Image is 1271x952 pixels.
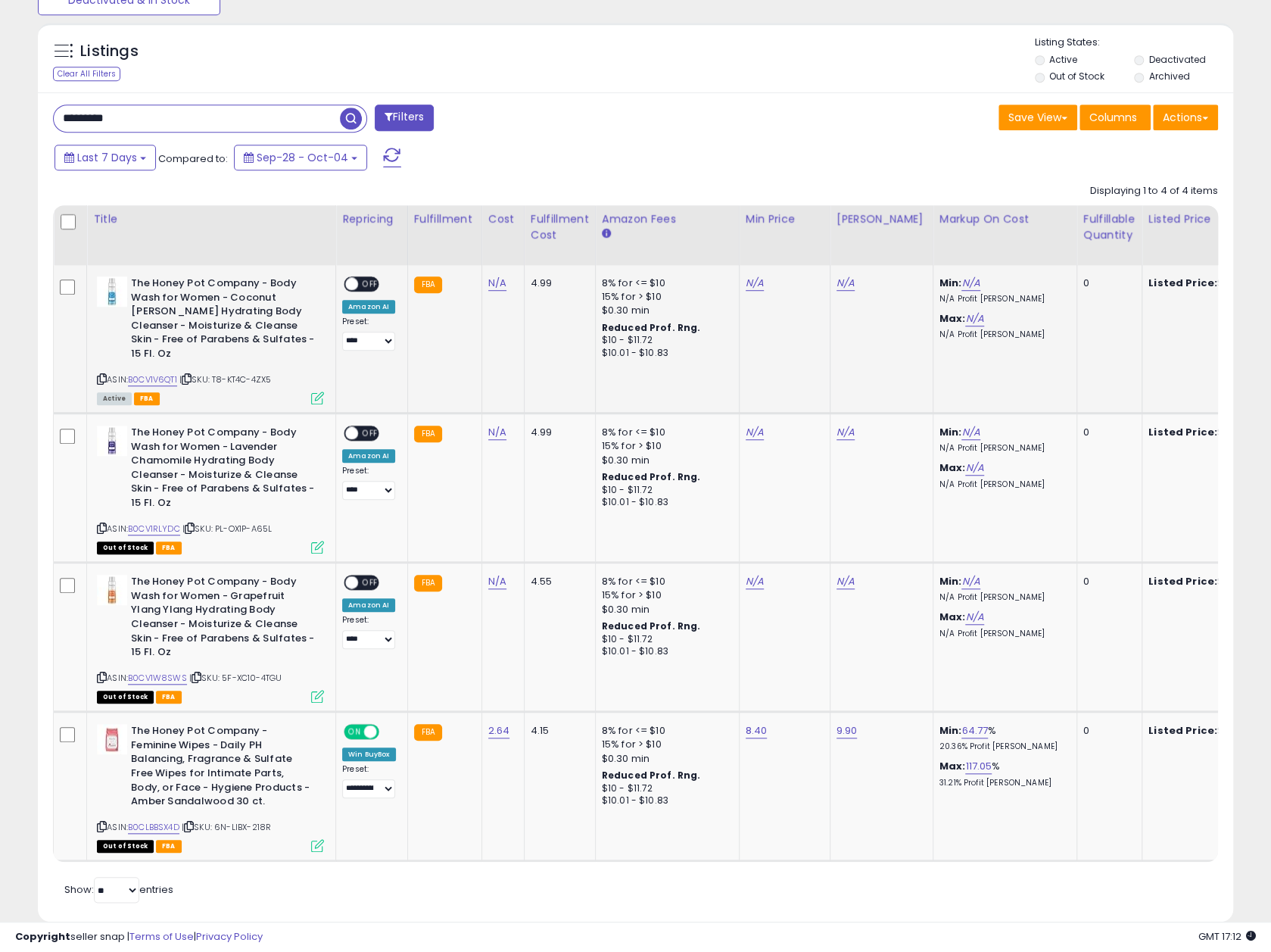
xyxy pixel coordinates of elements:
a: N/A [488,574,506,589]
button: Actions [1153,105,1218,130]
a: N/A [965,610,983,625]
div: Amazon AI [342,449,395,463]
a: 9.90 [836,723,858,738]
p: 31.21% Profit [PERSON_NAME] [939,778,1065,788]
button: Columns [1079,105,1151,130]
div: Min Price [746,211,824,227]
b: Reduced Prof. Rng. [602,470,701,483]
b: Min: [939,574,962,588]
span: | SKU: 5F-XC10-4TGU [189,672,282,684]
strong: Copyright [15,929,70,944]
small: Amazon Fees. [602,227,611,241]
div: Repricing [342,211,401,227]
div: 15% for > $10 [602,439,727,453]
div: ASIN: [97,276,324,403]
span: FBA [156,840,182,853]
div: Amazon AI [342,300,395,314]
div: 15% for > $10 [602,588,727,602]
div: $0.30 min [602,454,727,467]
span: | SKU: T8-KT4C-4ZX5 [179,373,271,385]
a: N/A [746,276,764,291]
div: $0.30 min [602,304,727,317]
div: ASIN: [97,426,324,552]
b: Max: [939,311,966,326]
span: FBA [156,691,182,704]
a: Terms of Use [129,929,194,944]
small: FBA [414,575,442,591]
button: Save View [998,105,1077,130]
span: FBA [134,392,160,405]
a: B0CV1RLYDC [128,523,180,535]
div: Preset: [342,615,396,649]
div: $10 - $11.72 [602,782,727,795]
a: N/A [836,425,855,440]
div: Displaying 1 to 4 of 4 items [1090,184,1218,198]
a: N/A [965,311,983,326]
span: Columns [1089,110,1137,125]
span: 2025-10-12 17:12 GMT [1198,929,1256,944]
a: 64.77 [961,723,988,738]
b: Reduced Prof. Rng. [602,620,701,632]
div: $0.30 min [602,752,727,766]
div: $10 - $11.72 [602,334,727,347]
b: Max: [939,610,966,624]
span: Sep-28 - Oct-04 [257,150,348,165]
div: 0 [1083,276,1130,290]
div: 4.99 [531,426,584,439]
div: Title [93,211,329,227]
div: ASIN: [97,724,324,851]
b: Max: [939,759,966,773]
b: Max: [939,460,966,475]
a: N/A [961,425,980,440]
button: Filters [375,105,434,131]
b: Listed Price: [1148,723,1217,738]
span: All listings that are currently out of stock and unavailable for purchase on Amazon [97,691,154,704]
div: Fulfillment [414,211,475,227]
div: 8% for <= $10 [602,426,727,439]
div: 8% for <= $10 [602,575,727,588]
span: Last 7 Days [77,150,137,165]
p: N/A Profit [PERSON_NAME] [939,629,1065,639]
div: 15% for > $10 [602,290,727,304]
b: The Honey Pot Company - Body Wash for Women - Grapefruit Ylang Ylang Hydrating Body Cleanser - Mo... [131,575,315,663]
div: $10.01 - $10.83 [602,645,727,658]
img: 31DcYwFj1LL._SL40_.jpg [97,426,127,456]
span: Show: entries [64,882,173,897]
div: 4.15 [531,724,584,738]
div: Fulfillment Cost [531,211,589,243]
b: Listed Price: [1148,574,1217,588]
div: 4.55 [531,575,584,588]
a: 2.64 [488,723,510,738]
img: 31RTepZv2DL._SL40_.jpg [97,575,127,605]
span: FBA [156,542,182,554]
b: Min: [939,276,962,290]
b: Min: [939,425,962,439]
div: $10.01 - $10.83 [602,794,727,807]
p: 20.36% Profit [PERSON_NAME] [939,741,1065,752]
span: OFF [377,726,401,738]
small: FBA [414,276,442,293]
a: 8.40 [746,723,768,738]
div: Preset: [342,466,396,500]
span: ON [345,726,364,738]
p: Listing States: [1035,36,1233,50]
a: 117.05 [965,759,992,774]
button: Last 7 Days [55,145,156,170]
span: All listings currently available for purchase on Amazon [97,392,132,405]
a: N/A [836,276,855,291]
div: $0.30 min [602,603,727,616]
div: 0 [1083,724,1130,738]
a: B0CLBBSX4D [128,821,179,834]
div: $10 - $11.72 [602,484,727,497]
a: N/A [746,425,764,440]
div: Cost [488,211,518,227]
label: Archived [1149,70,1190,83]
div: seller snap | | [15,930,263,944]
a: B0CV1W8SWS [128,672,187,685]
th: The percentage added to the cost of goods (COGS) that forms the calculator for Min & Max prices. [933,205,1076,265]
a: N/A [836,574,855,589]
div: % [939,724,1065,752]
label: Active [1049,53,1077,66]
div: ASIN: [97,575,324,701]
b: The Honey Pot Company - Body Wash for Women - Coconut [PERSON_NAME] Hydrating Body Cleanser - Moi... [131,276,315,364]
